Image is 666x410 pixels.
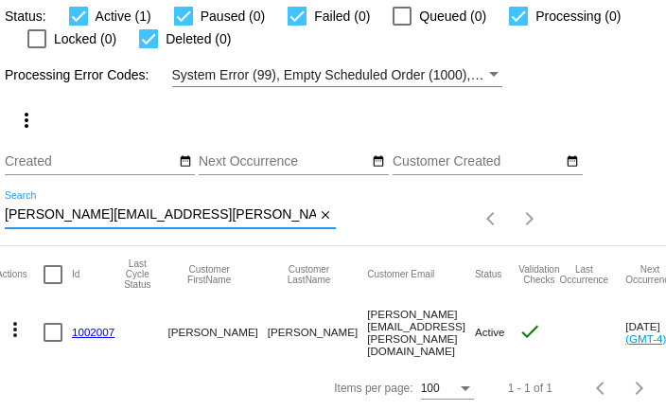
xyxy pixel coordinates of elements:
div: Items per page: [334,382,412,395]
mat-select: Filter by Processing Error Codes [172,63,503,87]
a: (GMT-4) [625,332,666,345]
span: 100 [421,382,440,395]
mat-icon: more_vert [4,318,26,341]
input: Next Occurrence [199,154,369,169]
span: Processing (0) [535,5,621,27]
mat-cell: [PERSON_NAME] [268,303,367,362]
span: Failed (0) [314,5,370,27]
button: Next page [511,200,549,238]
span: Deleted (0) [166,27,231,50]
button: Clear [316,205,336,225]
button: Change sorting for CustomerLastName [268,264,350,285]
button: Change sorting for Status [475,269,501,280]
input: Customer Created [393,154,563,169]
button: Change sorting for CustomerFirstName [167,264,250,285]
mat-icon: date_range [179,154,192,169]
span: Locked (0) [54,27,116,50]
mat-icon: date_range [566,154,579,169]
span: Paused (0) [201,5,265,27]
mat-icon: date_range [372,154,385,169]
input: Search [5,207,316,223]
button: Change sorting for Id [72,269,79,280]
span: Status: [5,9,46,24]
button: Change sorting for CustomerEmail [367,269,434,280]
span: Queued (0) [419,5,486,27]
mat-cell: [PERSON_NAME][EMAIL_ADDRESS][PERSON_NAME][DOMAIN_NAME] [367,303,475,362]
div: 1 - 1 of 1 [508,382,552,395]
button: Previous page [583,369,621,407]
mat-icon: more_vert [15,109,38,132]
button: Next page [621,369,658,407]
mat-header-cell: Validation Checks [518,246,559,303]
mat-cell: [PERSON_NAME] [167,303,267,362]
input: Created [5,154,175,169]
button: Change sorting for LastOccurrenceUtc [559,264,608,285]
a: 1002007 [72,326,114,338]
mat-icon: check [518,320,541,343]
button: Change sorting for LastProcessingCycleId [124,258,150,290]
span: Active [475,326,505,338]
span: Active (1) [96,5,151,27]
mat-select: Items per page: [421,383,474,396]
span: Processing Error Codes: [5,67,149,82]
button: Previous page [473,200,511,238]
mat-icon: close [319,208,332,223]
